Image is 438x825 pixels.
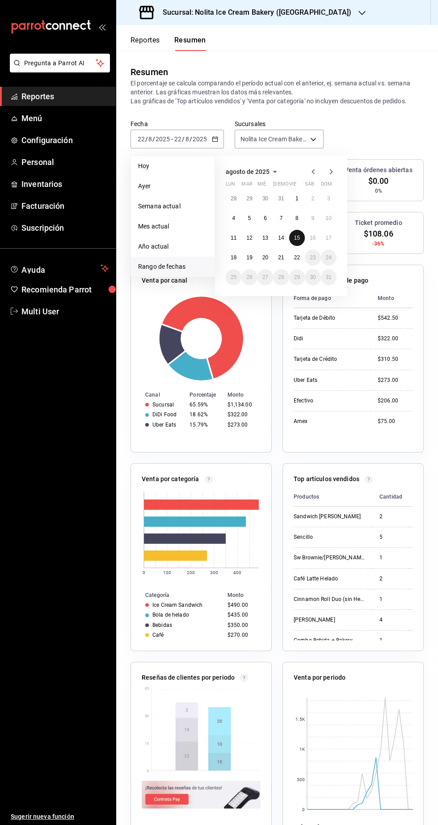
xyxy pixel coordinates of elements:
div: Tarjeta de Crédito [294,355,363,363]
button: 29 de julio de 2025 [241,190,257,207]
abbr: 27 de agosto de 2025 [262,274,268,280]
div: Didi [294,335,363,343]
abbr: 7 de agosto de 2025 [280,215,283,221]
input: -- [185,135,190,143]
abbr: 24 de agosto de 2025 [326,254,332,261]
span: agosto de 2025 [226,168,270,175]
button: agosto de 2025 [226,166,280,177]
div: navigation tabs [131,36,206,51]
button: 20 de agosto de 2025 [257,250,273,266]
text: 400 [233,570,241,575]
button: 14 de agosto de 2025 [273,230,289,246]
th: Forma de pago [294,289,371,308]
input: -- [137,135,145,143]
div: $206.00 [378,397,413,405]
abbr: 6 de agosto de 2025 [264,215,267,221]
input: -- [148,135,152,143]
abbr: sábado [305,181,314,190]
button: 12 de agosto de 2025 [241,230,257,246]
button: 24 de agosto de 2025 [321,250,337,266]
button: 28 de agosto de 2025 [273,269,289,285]
div: Uber Eats [294,377,363,384]
div: Café Latte Helado [294,575,365,583]
div: 18.62% [190,411,220,418]
button: 25 de agosto de 2025 [226,269,241,285]
abbr: 12 de agosto de 2025 [246,235,252,241]
div: 2 [379,575,402,583]
span: Recomienda Parrot [21,283,109,296]
abbr: 2 de agosto de 2025 [311,195,314,202]
div: $322.00 [227,411,257,418]
abbr: viernes [289,181,296,190]
div: $273.00 [227,422,257,428]
span: Reportes [21,90,109,102]
div: Cinnamon Roll Duo (sin Helado) [294,596,365,603]
button: 11 de agosto de 2025 [226,230,241,246]
abbr: 29 de agosto de 2025 [294,274,300,280]
abbr: lunes [226,181,235,190]
button: 17 de agosto de 2025 [321,230,337,246]
span: $108.06 [364,228,393,240]
div: $273.00 [378,377,413,384]
div: Efectivo [294,397,363,405]
button: open_drawer_menu [98,23,105,30]
button: 6 de agosto de 2025 [257,210,273,226]
button: 8 de agosto de 2025 [289,210,305,226]
abbr: 29 de julio de 2025 [246,195,252,202]
div: 1 [379,554,402,562]
text: 300 [210,570,218,575]
button: 29 de agosto de 2025 [289,269,305,285]
abbr: 19 de agosto de 2025 [246,254,252,261]
span: Menú [21,112,109,124]
div: Uber Eats [152,422,176,428]
div: $435.00 [227,612,257,618]
text: 100 [163,570,171,575]
input: ---- [155,135,170,143]
input: -- [174,135,182,143]
abbr: 8 de agosto de 2025 [295,215,299,221]
span: $0.00 [368,175,389,187]
abbr: 3 de agosto de 2025 [327,195,330,202]
abbr: 31 de agosto de 2025 [326,274,332,280]
button: 5 de agosto de 2025 [241,210,257,226]
div: Amex [294,418,363,425]
abbr: 17 de agosto de 2025 [326,235,332,241]
button: 30 de julio de 2025 [257,190,273,207]
abbr: 28 de julio de 2025 [231,195,236,202]
button: 26 de agosto de 2025 [241,269,257,285]
button: 9 de agosto de 2025 [305,210,320,226]
a: Pregunta a Parrot AI [6,65,110,74]
button: 23 de agosto de 2025 [305,250,320,266]
span: Suscripción [21,222,109,234]
div: [PERSON_NAME] [294,616,365,624]
div: Bebidas [152,622,172,628]
span: Hoy [138,161,207,171]
button: 22 de agosto de 2025 [289,250,305,266]
span: / [190,135,192,143]
input: ---- [192,135,207,143]
abbr: domingo [321,181,332,190]
div: $322.00 [378,335,413,343]
h3: Ticket promedio [355,218,402,228]
button: Pregunta a Parrot AI [10,54,110,72]
div: 1 [379,596,402,603]
button: 13 de agosto de 2025 [257,230,273,246]
abbr: 15 de agosto de 2025 [294,235,300,241]
button: 21 de agosto de 2025 [273,250,289,266]
button: 4 de agosto de 2025 [226,210,241,226]
div: Sw Brownie/[PERSON_NAME] [294,554,365,562]
button: 10 de agosto de 2025 [321,210,337,226]
abbr: 10 de agosto de 2025 [326,215,332,221]
th: Cantidad [372,487,409,507]
abbr: 13 de agosto de 2025 [262,235,268,241]
span: Rango de fechas [138,262,207,271]
div: Sencillo [294,533,365,541]
button: 7 de agosto de 2025 [273,210,289,226]
abbr: jueves [273,181,326,190]
span: Inventarios [21,178,109,190]
span: Configuración [21,134,109,146]
span: - [171,135,173,143]
button: 1 de agosto de 2025 [289,190,305,207]
div: 4 [379,616,402,624]
button: 31 de julio de 2025 [273,190,289,207]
